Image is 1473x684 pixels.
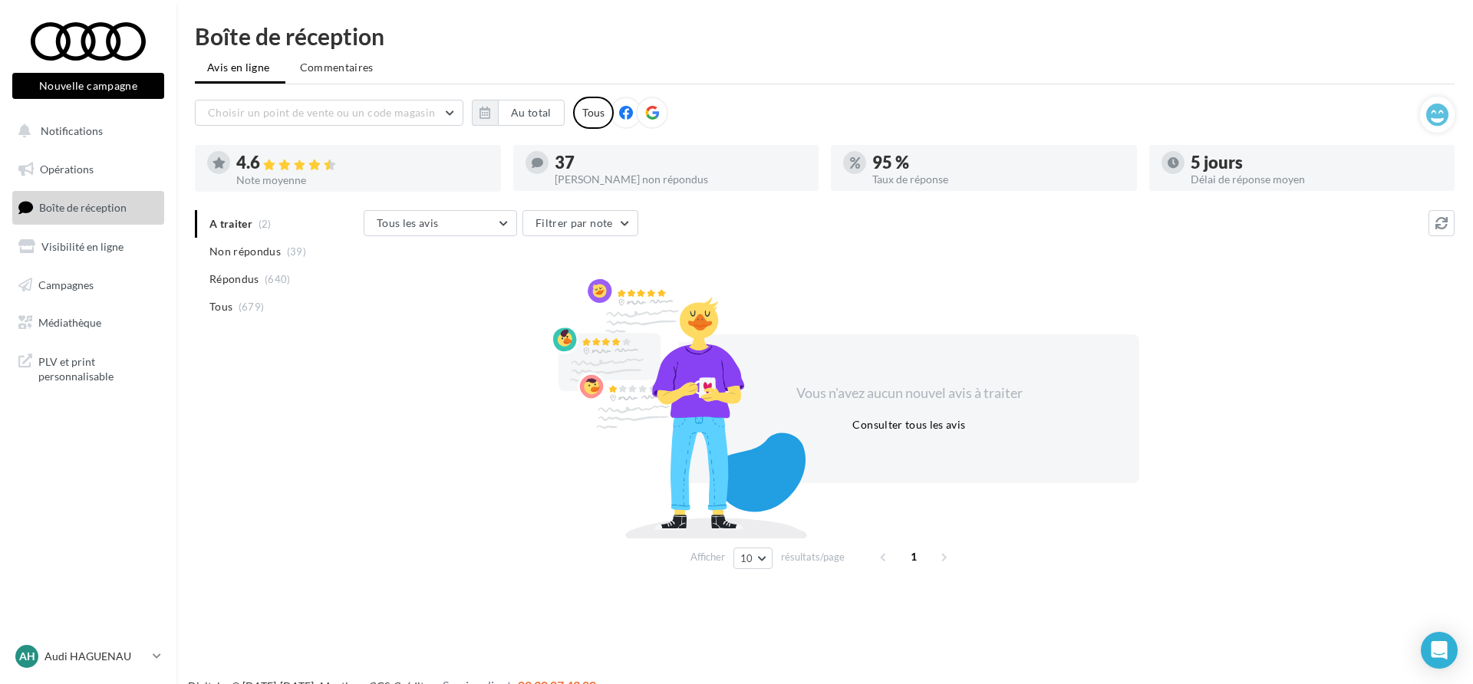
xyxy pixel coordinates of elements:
[41,124,103,137] span: Notifications
[209,271,259,287] span: Répondus
[300,60,374,75] span: Commentaires
[901,544,926,569] span: 1
[236,154,489,172] div: 4.6
[287,245,306,258] span: (39)
[1421,632,1458,669] div: Open Intercom Messenger
[236,175,489,186] div: Note moyenne
[9,153,167,186] a: Opérations
[555,154,807,171] div: 37
[209,244,281,259] span: Non répondus
[9,345,167,390] a: PLV et print personnalisable
[208,106,435,119] span: Choisir un point de vente ou un code magasin
[872,174,1125,185] div: Taux de réponse
[733,548,773,569] button: 10
[573,97,614,129] div: Tous
[9,307,167,339] a: Médiathèque
[9,115,161,147] button: Notifications
[472,100,565,126] button: Au total
[555,174,807,185] div: [PERSON_NAME] non répondus
[364,210,517,236] button: Tous les avis
[12,642,164,671] a: AH Audi HAGUENAU
[777,383,1041,403] div: Vous n'avez aucun nouvel avis à traiter
[377,216,439,229] span: Tous les avis
[781,550,845,564] span: résultats/page
[38,351,158,384] span: PLV et print personnalisable
[12,73,164,99] button: Nouvelle campagne
[195,25,1455,48] div: Boîte de réception
[522,210,638,236] button: Filtrer par note
[41,240,124,253] span: Visibilité en ligne
[38,316,101,329] span: Médiathèque
[195,100,463,126] button: Choisir un point de vente ou un code magasin
[209,299,232,314] span: Tous
[44,649,147,664] p: Audi HAGUENAU
[9,191,167,224] a: Boîte de réception
[39,201,127,214] span: Boîte de réception
[1191,174,1443,185] div: Délai de réponse moyen
[19,649,35,664] span: AH
[740,552,753,564] span: 10
[38,278,94,291] span: Campagnes
[498,100,565,126] button: Au total
[690,550,725,564] span: Afficher
[872,154,1125,171] div: 95 %
[1191,154,1443,171] div: 5 jours
[265,273,291,285] span: (640)
[846,416,971,434] button: Consulter tous les avis
[9,269,167,301] a: Campagnes
[40,163,94,176] span: Opérations
[9,231,167,263] a: Visibilité en ligne
[239,301,265,313] span: (679)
